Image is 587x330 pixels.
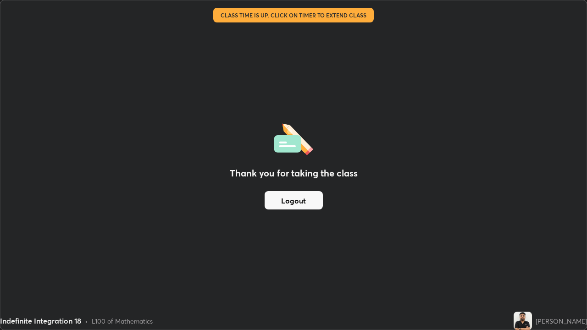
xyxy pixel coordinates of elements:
img: a9ba632262ef428287db51fe8869eec0.jpg [514,312,532,330]
button: Logout [265,191,323,209]
div: • [85,316,88,326]
div: [PERSON_NAME] [536,316,587,326]
h2: Thank you for taking the class [230,166,358,180]
img: offlineFeedback.1438e8b3.svg [274,121,313,155]
div: L100 of Mathematics [92,316,153,326]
